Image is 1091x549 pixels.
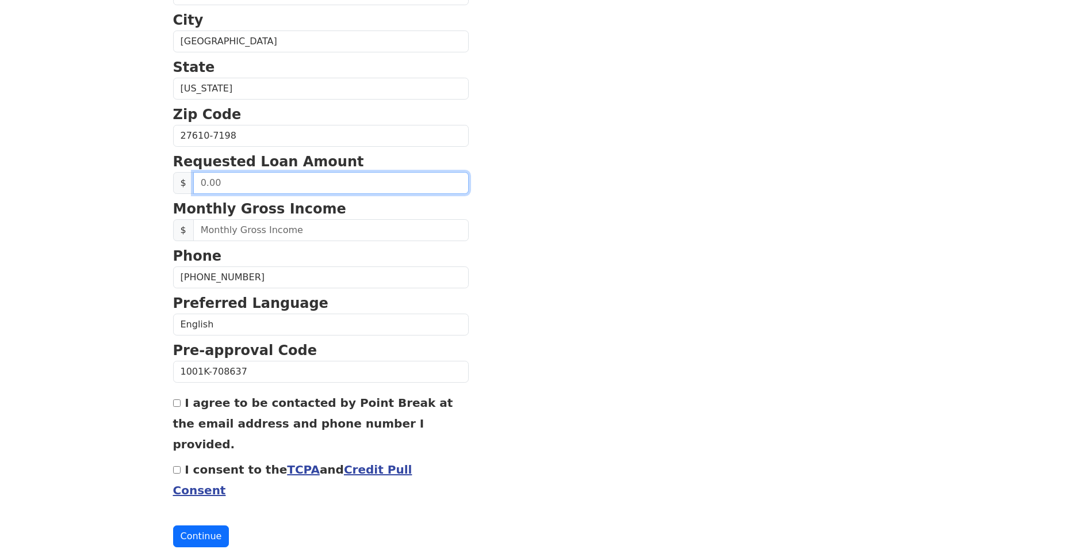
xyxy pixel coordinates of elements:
[173,396,453,451] label: I agree to be contacted by Point Break at the email address and phone number I provided.
[193,172,469,194] input: 0.00
[173,199,469,219] p: Monthly Gross Income
[173,219,194,241] span: $
[173,342,317,359] strong: Pre-approval Code
[173,12,204,28] strong: City
[173,59,215,75] strong: State
[193,219,469,241] input: Monthly Gross Income
[173,106,242,123] strong: Zip Code
[287,463,320,476] a: TCPA
[173,463,412,497] label: I consent to the and
[173,30,469,52] input: City
[173,154,364,170] strong: Requested Loan Amount
[173,361,469,383] input: Pre-approval Code
[173,295,328,311] strong: Preferred Language
[173,525,229,547] button: Continue
[173,266,469,288] input: Phone
[173,172,194,194] span: $
[173,125,469,147] input: Zip Code
[173,248,222,264] strong: Phone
